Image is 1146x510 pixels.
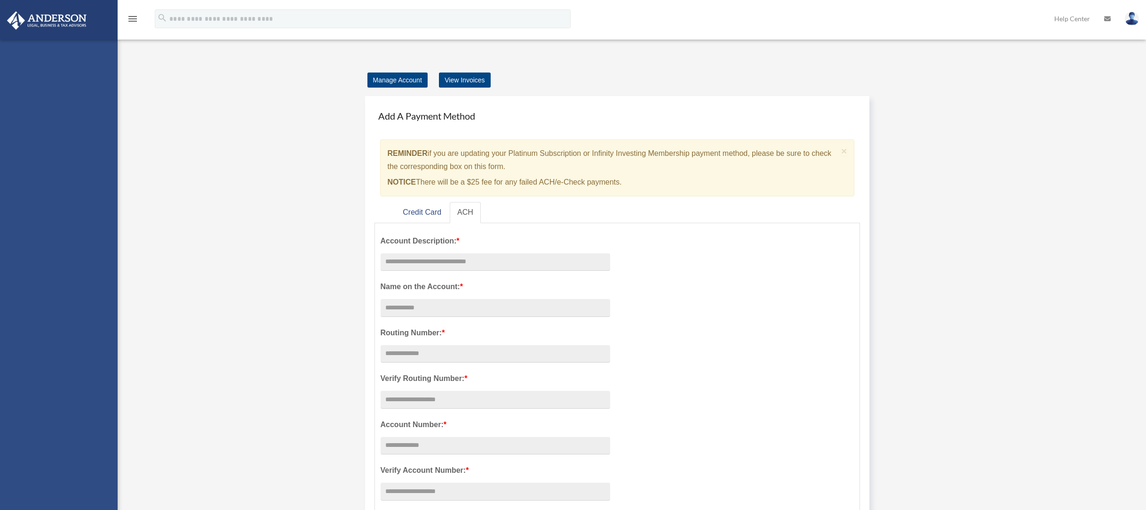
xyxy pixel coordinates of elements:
button: Close [841,146,847,156]
label: Routing Number: [381,326,610,340]
a: Credit Card [395,202,449,223]
a: ACH [450,202,481,223]
i: search [157,13,167,23]
label: Account Number: [381,418,610,431]
img: Anderson Advisors Platinum Portal [4,11,89,30]
strong: NOTICE [388,178,416,186]
label: Verify Routing Number: [381,372,610,385]
p: There will be a $25 fee for any failed ACH/e-Check payments. [388,176,838,189]
label: Verify Account Number: [381,464,610,477]
img: User Pic [1125,12,1139,25]
strong: REMINDER [388,149,428,157]
span: × [841,146,847,156]
div: if you are updating your Platinum Subscription or Infinity Investing Membership payment method, p... [380,139,855,196]
label: Name on the Account: [381,280,610,293]
h4: Add A Payment Method [374,105,860,126]
a: menu [127,16,138,24]
a: View Invoices [439,73,490,88]
a: Manage Account [367,73,428,88]
label: Account Description: [381,235,610,248]
i: menu [127,13,138,24]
